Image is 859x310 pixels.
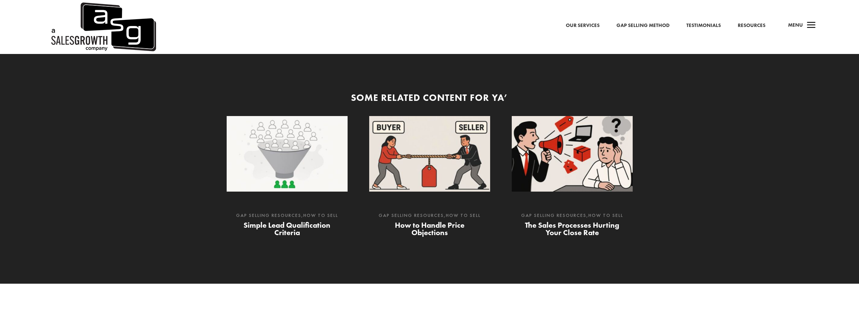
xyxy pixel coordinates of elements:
[369,116,490,192] img: How to Handle Price Objections
[805,19,818,32] span: a
[376,212,483,220] p: ,
[512,116,633,192] img: The Sales Processes Hurting Your Close Rate
[233,212,341,220] p: ,
[395,220,464,237] a: How to Handle Price Objections
[519,212,626,220] p: ,
[303,212,338,218] a: How to Sell
[616,21,669,30] a: Gap Selling Method
[738,21,765,30] a: Resources
[379,212,444,218] a: Gap Selling Resources
[227,116,348,192] img: Simple Lead Qualification Criteria
[446,212,481,218] a: How to Sell
[525,220,619,237] a: The Sales Processes Hurting Your Close Rate
[236,212,301,218] a: Gap Selling Resources
[686,21,721,30] a: Testimonials
[227,91,632,104] div: Some Related Content for Ya’
[521,212,586,218] a: Gap Selling Resources
[566,21,600,30] a: Our Services
[788,22,803,28] span: Menu
[244,220,330,237] a: Simple Lead Qualification Criteria
[588,212,623,218] a: How to Sell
